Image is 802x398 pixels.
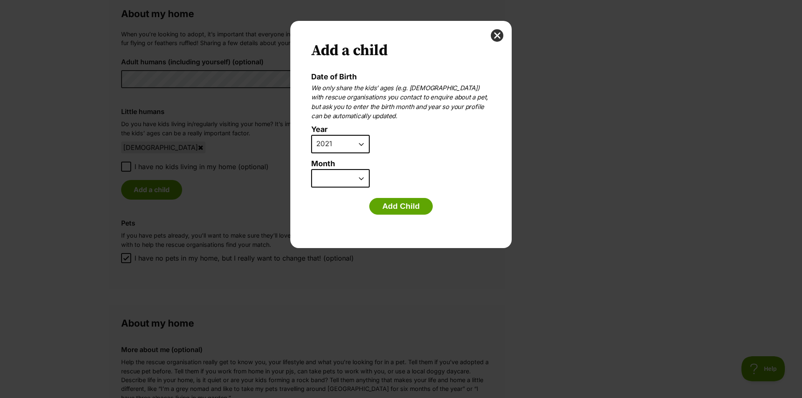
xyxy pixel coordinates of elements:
[311,160,491,168] label: Month
[311,84,491,121] p: We only share the kids’ ages (e.g. [DEMOGRAPHIC_DATA]) with rescue organisations you contact to e...
[491,29,503,42] button: close
[311,125,487,134] label: Year
[311,72,357,81] label: Date of Birth
[369,198,433,215] button: Add Child
[311,42,491,60] h2: Add a child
